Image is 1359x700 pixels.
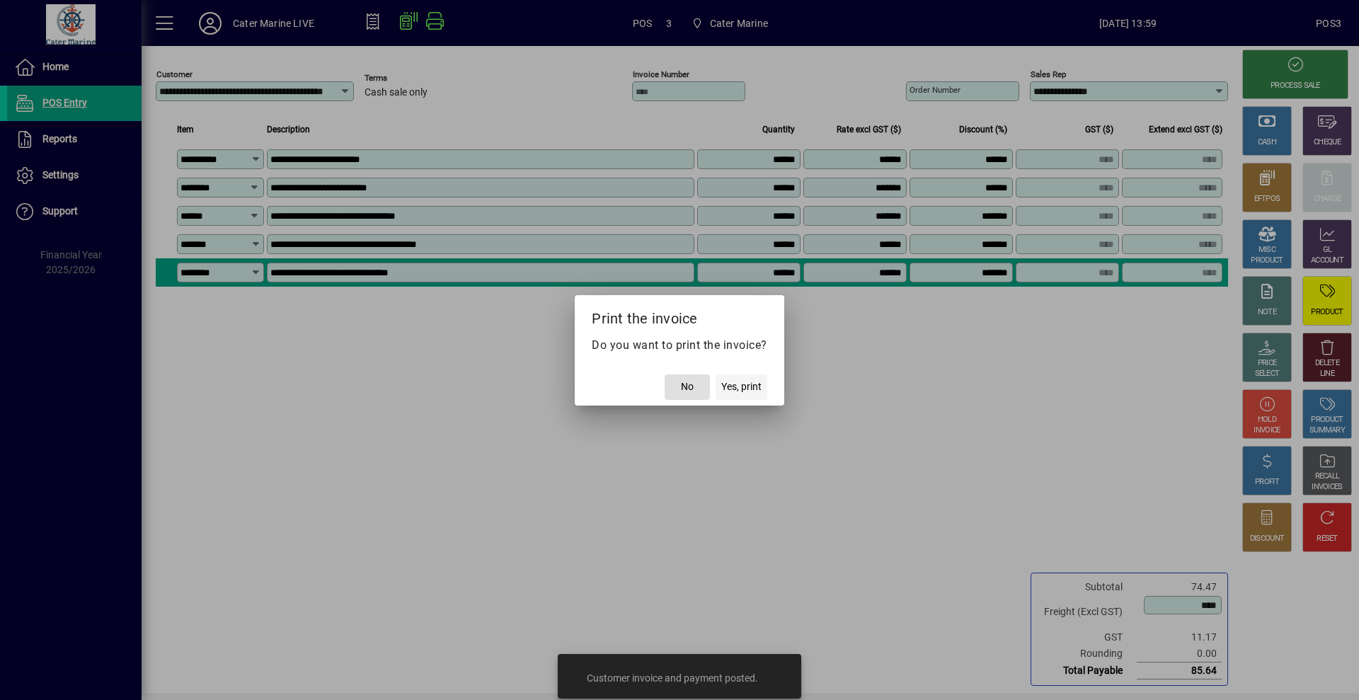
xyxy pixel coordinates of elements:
h2: Print the invoice [575,295,784,336]
button: Yes, print [716,374,767,400]
button: No [665,374,710,400]
p: Do you want to print the invoice? [592,337,767,354]
span: No [681,379,694,394]
span: Yes, print [721,379,762,394]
